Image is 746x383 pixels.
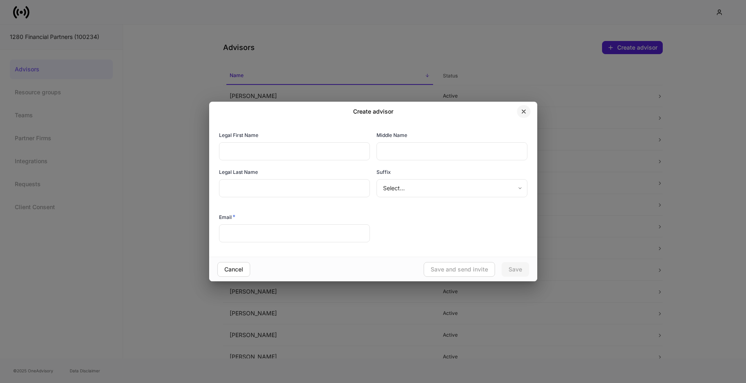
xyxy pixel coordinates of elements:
[219,131,258,139] h6: Legal First Name
[376,131,407,139] h6: Middle Name
[219,213,235,221] h6: Email
[353,107,393,116] h2: Create advisor
[376,168,391,176] h6: Suffix
[224,267,243,272] div: Cancel
[376,179,527,197] div: Select...
[219,168,258,176] h6: Legal Last Name
[217,262,250,277] button: Cancel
